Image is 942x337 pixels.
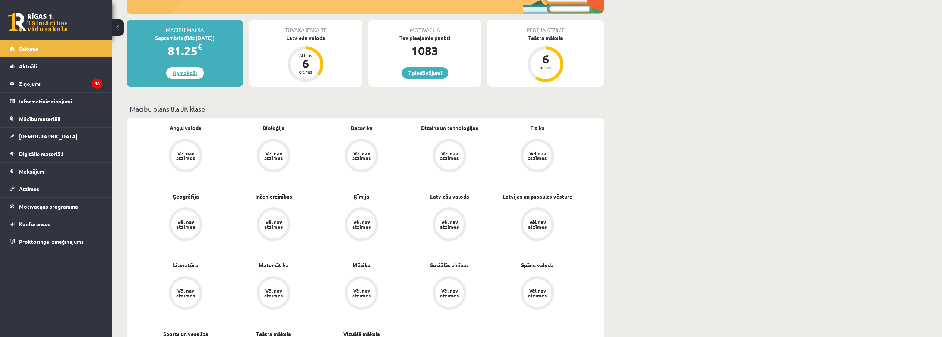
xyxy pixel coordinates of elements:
a: Rīgas 1. Tālmācības vidusskola [8,13,68,32]
a: Aktuāli [10,57,102,75]
a: [DEMOGRAPHIC_DATA] [10,128,102,145]
span: € [197,41,202,52]
div: Motivācija [368,20,481,34]
a: Vēl nav atzīmes [405,207,493,243]
a: Vēl nav atzīmes [142,207,230,243]
a: Motivācijas programma [10,198,102,215]
div: Vēl nav atzīmes [351,151,372,160]
div: dienas [294,69,317,74]
div: Atlicis [294,53,317,57]
div: Vēl nav atzīmes [263,151,284,160]
a: Matemātika [259,261,289,269]
a: Vēl nav atzīmes [493,139,581,174]
div: 1083 [368,42,481,60]
a: Vēl nav atzīmes [493,207,581,243]
a: Apmaksāt [166,67,204,79]
a: Vēl nav atzīmes [405,276,493,311]
a: Vēl nav atzīmes [142,139,230,174]
a: Informatīvie ziņojumi [10,93,102,110]
a: Latviešu valoda [430,193,469,200]
span: Konferences [19,221,50,227]
span: Mācību materiāli [19,115,60,122]
div: balles [534,65,557,69]
p: Mācību plāns 8.a JK klase [130,104,601,114]
div: Pēdējā atzīme [487,20,604,34]
a: Sociālās zinības [430,261,469,269]
a: Bioloģija [263,124,285,132]
div: Vēl nav atzīmes [351,219,372,229]
div: Vēl nav atzīmes [175,219,196,229]
legend: Maksājumi [19,163,102,180]
i: 10 [92,79,102,89]
legend: Informatīvie ziņojumi [19,93,102,110]
a: Datorika [351,124,373,132]
span: Digitālie materiāli [19,150,63,157]
div: Septembris (līdz [DATE]) [127,34,243,42]
a: Sākums [10,40,102,57]
a: Teātra māksla 6 balles [487,34,604,83]
div: 6 [534,53,557,65]
div: Vēl nav atzīmes [351,288,372,298]
a: Angļu valoda [170,124,202,132]
div: Vēl nav atzīmes [439,219,460,229]
div: Vēl nav atzīmes [527,288,548,298]
a: Konferences [10,215,102,233]
a: Atzīmes [10,180,102,197]
a: Latvijas un pasaules vēsture [503,193,572,200]
div: Latviešu valoda [249,34,362,42]
a: Ģeogrāfija [173,193,199,200]
div: Vēl nav atzīmes [439,288,460,298]
a: Vēl nav atzīmes [317,207,405,243]
div: Vēl nav atzīmes [439,151,460,160]
div: Vēl nav atzīmes [527,151,548,160]
div: Tev pieejamie punkti [368,34,481,42]
a: Vēl nav atzīmes [317,276,405,311]
a: Vēl nav atzīmes [230,207,317,243]
a: Ķīmija [354,193,369,200]
legend: Ziņojumi [19,75,102,92]
div: 6 [294,57,317,69]
a: Fizika [530,124,545,132]
a: Inženierzinības [255,193,292,200]
a: Vēl nav atzīmes [405,139,493,174]
span: Motivācijas programma [19,203,78,210]
span: Aktuāli [19,63,37,69]
a: Latviešu valoda Atlicis 6 dienas [249,34,362,83]
span: Atzīmes [19,185,39,192]
div: Teātra māksla [487,34,604,42]
div: Tuvākā ieskaite [249,20,362,34]
span: [DEMOGRAPHIC_DATA] [19,133,78,140]
a: Dizains un tehnoloģijas [421,124,478,132]
div: Vēl nav atzīmes [263,219,284,229]
div: Mācību maksa [127,20,243,34]
a: Mācību materiāli [10,110,102,127]
a: Mūzika [353,261,370,269]
a: Vēl nav atzīmes [230,276,317,311]
div: 81.25 [127,42,243,60]
div: Vēl nav atzīmes [175,151,196,160]
a: Proktoringa izmēģinājums [10,233,102,250]
span: Proktoringa izmēģinājums [19,238,84,245]
a: Vēl nav atzīmes [317,139,405,174]
div: Vēl nav atzīmes [527,219,548,229]
a: Vēl nav atzīmes [142,276,230,311]
a: Literatūra [173,261,198,269]
a: Vēl nav atzīmes [493,276,581,311]
a: 7 piedāvājumi [402,67,448,79]
a: Digitālie materiāli [10,145,102,162]
div: Vēl nav atzīmes [263,288,284,298]
a: Ziņojumi10 [10,75,102,92]
div: Vēl nav atzīmes [175,288,196,298]
a: Vēl nav atzīmes [230,139,317,174]
span: Sākums [19,45,38,52]
a: Maksājumi [10,163,102,180]
a: Spāņu valoda [521,261,554,269]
